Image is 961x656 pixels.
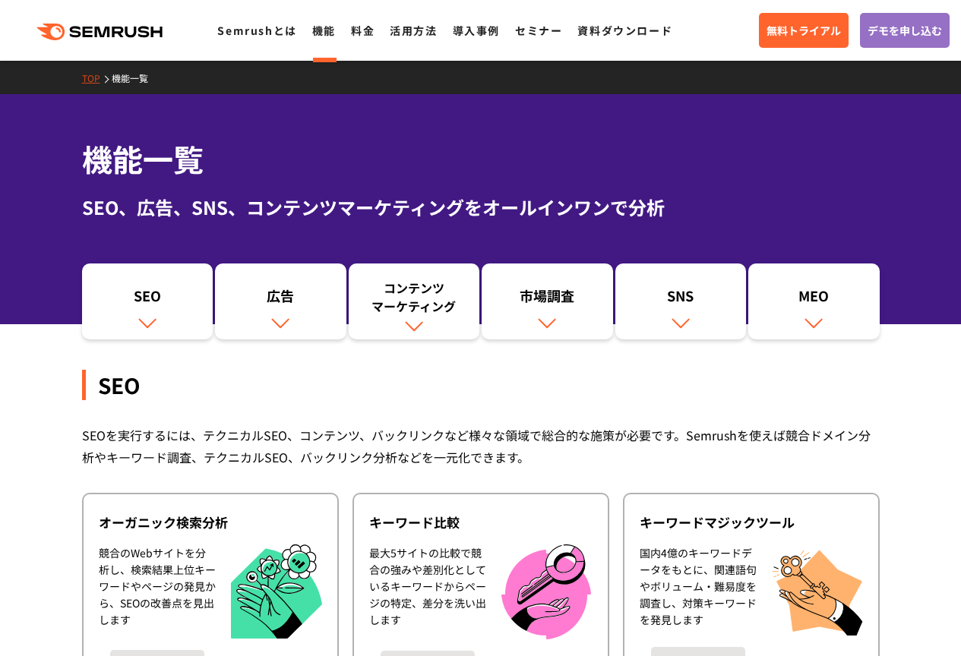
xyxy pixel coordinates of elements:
span: デモを申し込む [868,22,942,39]
div: SNS [623,286,739,312]
div: 広告 [223,286,339,312]
a: 機能一覧 [112,71,160,84]
a: 活用方法 [390,23,437,38]
a: セミナー [515,23,562,38]
a: 資料ダウンロード [577,23,672,38]
span: 無料トライアル [767,22,841,39]
a: デモを申し込む [860,13,950,48]
a: コンテンツマーケティング [349,263,480,339]
a: 無料トライアル [759,13,849,48]
a: 機能 [312,23,336,38]
a: 料金 [351,23,375,38]
div: オーガニック検索分析 [99,513,322,531]
div: 国内4億のキーワードデータをもとに、関連語句やボリューム・難易度を調査し、対策キーワードを発見します [640,544,757,635]
div: SEO [82,370,880,400]
div: SEO [90,286,206,312]
h1: 機能一覧 [82,137,880,181]
div: 競合のWebサイトを分析し、検索結果上位キーワードやページの発見から、SEOの改善点を見出します [99,544,216,639]
a: SNS [615,263,747,339]
img: オーガニック検索分析 [231,544,322,639]
img: キーワードマジックツール [772,544,863,635]
div: キーワード比較 [369,513,593,531]
a: MEO [748,263,880,339]
div: コンテンツ マーケティング [356,279,473,315]
div: キーワードマジックツール [640,513,863,531]
a: TOP [82,71,112,84]
div: 市場調査 [489,286,605,312]
div: 最大5サイトの比較で競合の強みや差別化としているキーワードからページの特定、差分を洗い出します [369,544,486,639]
img: キーワード比較 [501,544,591,639]
a: 導入事例 [453,23,500,38]
div: SEO、広告、SNS、コンテンツマーケティングをオールインワンで分析 [82,194,880,221]
a: SEO [82,263,213,339]
a: Semrushとは [217,23,296,38]
a: 広告 [215,263,346,339]
div: SEOを実行するには、テクニカルSEO、コンテンツ、バックリンクなど様々な領域で総合的な施策が必要です。Semrushを使えば競合ドメイン分析やキーワード調査、テクニカルSEO、バックリンク分析... [82,424,880,468]
div: MEO [756,286,872,312]
a: 市場調査 [482,263,613,339]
